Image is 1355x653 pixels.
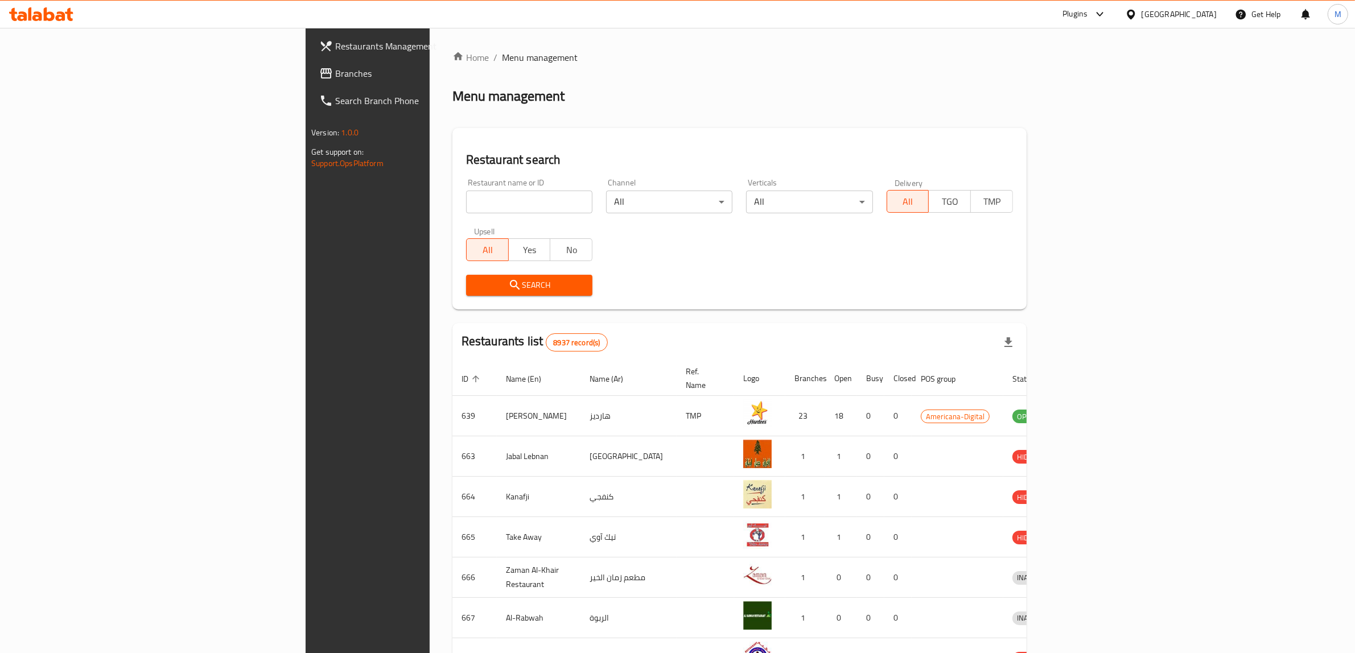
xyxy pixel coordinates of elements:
td: 1 [785,517,825,557]
a: Restaurants Management [310,32,532,60]
span: Version: [311,125,339,140]
span: All [892,193,925,210]
th: Closed [884,361,912,396]
img: Zaman Al-Khair Restaurant [743,561,772,589]
span: POS group [921,372,970,386]
nav: breadcrumb [452,51,1027,64]
td: 0 [884,598,912,638]
td: 1 [785,557,825,598]
span: Name (En) [506,372,556,386]
span: Ref. Name [686,365,720,392]
a: Branches [310,60,532,87]
span: No [555,242,588,258]
td: 0 [857,517,884,557]
td: كنفجي [580,477,677,517]
span: HIDDEN [1012,491,1047,504]
td: Jabal Lebnan [497,436,580,477]
a: Search Branch Phone [310,87,532,114]
span: Status [1012,372,1049,386]
span: M [1335,8,1341,20]
span: Get support on: [311,144,364,159]
div: Total records count [546,333,607,352]
span: TMP [975,193,1008,210]
span: INACTIVE [1012,571,1051,584]
span: Menu management [502,51,578,64]
th: Branches [785,361,825,396]
div: Plugins [1062,7,1088,21]
td: 0 [857,598,884,638]
td: 1 [785,436,825,477]
button: Yes [508,238,551,261]
h2: Menu management [452,87,565,105]
td: الربوة [580,598,677,638]
span: All [471,242,504,258]
button: No [550,238,592,261]
span: TGO [933,193,966,210]
td: Kanafji [497,477,580,517]
span: 1.0.0 [341,125,359,140]
td: 0 [825,557,857,598]
span: Yes [513,242,546,258]
span: Restaurants Management [335,39,523,53]
span: Search [475,278,583,292]
button: All [466,238,509,261]
div: [GEOGRAPHIC_DATA] [1142,8,1217,20]
input: Search for restaurant name or ID.. [466,191,592,213]
td: 23 [785,396,825,436]
td: [PERSON_NAME] [497,396,580,436]
button: TGO [928,190,971,213]
td: 1 [785,477,825,517]
td: TMP [677,396,734,436]
td: 0 [884,396,912,436]
td: 1 [825,477,857,517]
span: INACTIVE [1012,611,1051,625]
span: HIDDEN [1012,531,1047,544]
span: OPEN [1012,410,1040,423]
td: تيك آوي [580,517,677,557]
div: All [606,191,732,213]
div: HIDDEN [1012,531,1047,544]
td: Zaman Al-Khair Restaurant [497,557,580,598]
span: Americana-Digital [921,410,989,423]
div: HIDDEN [1012,450,1047,464]
span: Name (Ar) [590,372,638,386]
td: Take Away [497,517,580,557]
div: Export file [995,329,1022,356]
div: All [746,191,872,213]
h2: Restaurant search [466,151,1013,168]
button: Search [466,275,592,296]
td: 18 [825,396,857,436]
td: 1 [825,436,857,477]
span: 8937 record(s) [546,337,607,348]
img: Al-Rabwah [743,601,772,630]
th: Logo [734,361,785,396]
td: 0 [884,557,912,598]
span: ID [462,372,483,386]
td: 0 [857,396,884,436]
td: [GEOGRAPHIC_DATA] [580,436,677,477]
td: Al-Rabwah [497,598,580,638]
label: Upsell [474,227,495,235]
td: مطعم زمان الخير [580,557,677,598]
td: 0 [884,477,912,517]
label: Delivery [895,179,923,187]
span: Branches [335,67,523,80]
button: TMP [970,190,1013,213]
h2: Restaurants list [462,333,608,352]
button: All [887,190,929,213]
td: 1 [825,517,857,557]
img: Hardee's [743,399,772,428]
td: 0 [857,557,884,598]
td: 1 [785,598,825,638]
img: Take Away [743,520,772,549]
td: 0 [857,436,884,477]
img: Jabal Lebnan [743,440,772,468]
th: Busy [857,361,884,396]
span: Search Branch Phone [335,94,523,108]
td: 0 [884,517,912,557]
th: Open [825,361,857,396]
